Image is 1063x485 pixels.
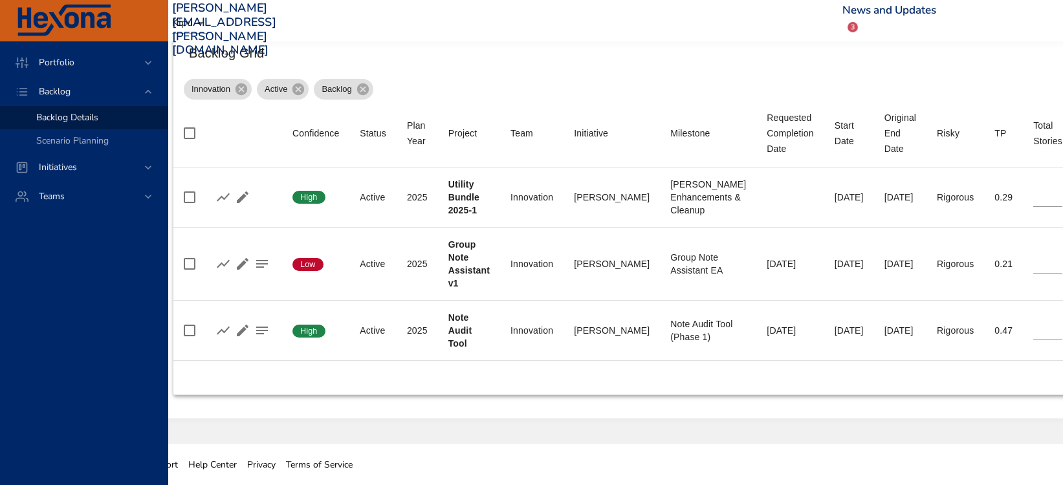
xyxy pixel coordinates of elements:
a: News and Updates [842,3,936,17]
button: Project Notes [252,254,272,274]
div: Status [360,125,386,141]
div: Kipu [172,13,208,34]
span: Low [292,259,323,270]
span: Project [448,125,490,141]
div: Rigorous [937,324,974,337]
span: TP [994,125,1013,141]
button: Project Notes [252,321,272,340]
div: Sort [407,118,428,149]
div: [DATE] [767,257,813,270]
div: Total Stories [1033,118,1062,149]
span: Team [510,125,553,141]
div: Active [360,191,386,204]
div: Project [448,125,477,141]
span: Backlog [314,83,359,96]
div: Innovation [510,191,553,204]
button: Edit Project Details [233,188,252,207]
span: Terms of Service [286,458,353,471]
div: [PERSON_NAME] [574,191,650,204]
div: Sort [937,125,959,141]
div: [DATE] [884,191,916,204]
span: Privacy [247,458,276,471]
a: Help Center [183,450,242,479]
a: Privacy [242,450,281,479]
div: 0.29 [994,191,1013,204]
div: Sort [994,125,1006,141]
button: Show Burnup [214,254,233,274]
span: Initiative [574,125,650,141]
div: Active [360,324,386,337]
div: Risky [937,125,959,141]
div: Plan Year [407,118,428,149]
span: Milestone [670,125,746,141]
div: Sort [360,125,386,141]
div: Sort [1033,118,1062,149]
span: Scenario Planning [36,135,109,147]
a: Terms of Service [281,450,358,479]
span: Backlog [28,85,81,98]
img: Hexona [16,5,113,37]
b: Note Audit Tool [448,312,472,349]
b: Group Note Assistant v1 [448,239,490,288]
div: 2025 [407,324,428,337]
button: Show Burnup [214,321,233,340]
div: [DATE] [835,257,864,270]
div: Sort [767,110,813,156]
div: Backlog [314,79,373,100]
div: Sort [574,125,608,141]
div: Initiative [574,125,608,141]
span: Backlog Details [36,111,98,124]
div: [DATE] [835,324,864,337]
button: Edit Project Details [233,254,252,274]
div: 2025 [407,191,428,204]
div: Innovation [510,257,553,270]
div: Team [510,125,533,141]
div: Active [257,79,309,100]
div: Sort [835,118,864,149]
h3: [PERSON_NAME][EMAIL_ADDRESS][PERSON_NAME][DOMAIN_NAME] [172,1,276,57]
div: Requested Completion Date [767,110,813,156]
span: Portfolio [28,56,85,69]
div: TP [994,125,1006,141]
div: Note Audit Tool (Phase 1) [670,318,746,343]
button: Edit Project Details [233,321,252,340]
div: Milestone [670,125,710,141]
div: Original End Date [884,110,916,156]
span: Innovation [184,83,238,96]
div: Rigorous [937,257,974,270]
div: 0.47 [994,324,1013,337]
div: Sort [884,110,916,156]
div: Confidence [292,125,339,141]
span: 3 [848,22,858,32]
div: Sort [670,125,710,141]
span: Active [257,83,295,96]
div: [DATE] [884,257,916,270]
button: Show Burnup [214,188,233,207]
div: Active [360,257,386,270]
div: [PERSON_NAME] [574,257,650,270]
div: Rigorous [937,191,974,204]
div: Innovation [184,79,252,100]
div: Sort [510,125,533,141]
div: 2025 [407,257,428,270]
div: Innovation [510,324,553,337]
div: Sort [448,125,477,141]
span: Help Center [188,458,237,471]
div: [DATE] [835,191,864,204]
div: Start Date [835,118,864,149]
span: Initiatives [28,161,87,173]
span: High [292,325,325,337]
div: [DATE] [884,324,916,337]
div: [DATE] [767,324,813,337]
b: Utility Bundle 2025-1 [448,179,479,215]
div: [PERSON_NAME] [574,324,650,337]
div: [PERSON_NAME] Enhancements & Cleanup [670,178,746,217]
span: High [292,191,325,203]
span: Teams [28,190,75,202]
